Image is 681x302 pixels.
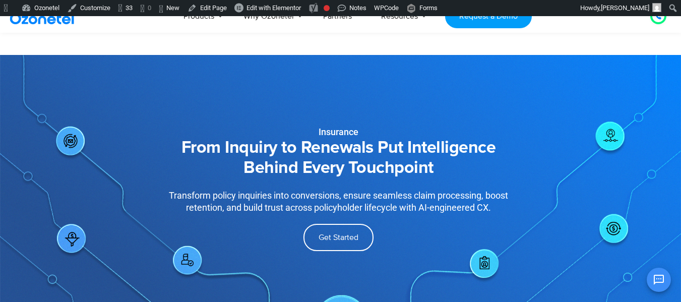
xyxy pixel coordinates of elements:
[246,4,301,12] span: Edit with Elementor
[324,5,330,11] div: Focus keyphrase not set
[129,138,548,178] h2: From Inquiry to Renewals Put Intelligence Behind Every Touchpoint
[154,190,523,214] div: Transform policy inquiries into conversions, ensure seamless claim processing, boost retention, a...
[601,4,649,12] span: [PERSON_NAME]
[303,224,374,251] a: Get Started
[445,5,531,28] a: Request a Demo
[129,128,548,137] div: Insurance
[319,233,358,241] span: Get Started
[647,268,671,292] button: Open chat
